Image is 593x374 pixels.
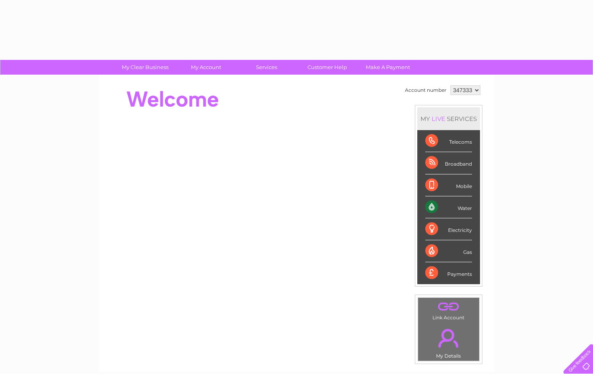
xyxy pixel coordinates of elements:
a: . [420,324,477,352]
td: My Details [418,322,480,361]
div: Electricity [425,218,472,240]
td: Link Account [418,297,480,323]
a: Make A Payment [355,60,421,75]
div: Water [425,196,472,218]
div: LIVE [430,115,447,123]
div: Payments [425,262,472,284]
div: Gas [425,240,472,262]
a: My Clear Business [112,60,178,75]
a: Services [234,60,299,75]
td: Account number [403,83,448,97]
div: Broadband [425,152,472,174]
a: My Account [173,60,239,75]
div: MY SERVICES [417,107,480,130]
a: Customer Help [294,60,360,75]
a: . [420,300,477,314]
div: Mobile [425,174,472,196]
div: Telecoms [425,130,472,152]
